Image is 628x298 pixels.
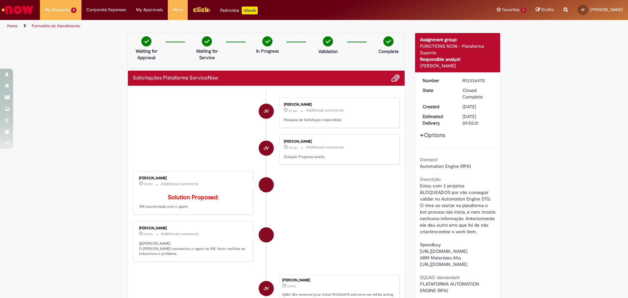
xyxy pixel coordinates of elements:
[306,145,344,150] small: Additional comments
[287,284,296,288] time: 30/07/2025 10:20:15
[133,75,218,81] h2: Solicitações Plataforma ServiceNow Ticket history
[462,113,493,126] div: [DATE] 09:02:21
[139,241,248,256] p: @[PERSON_NAME] O [PERSON_NAME] reconectou o agent na VM, favor verificar se solucionou o problema.
[590,7,623,12] span: [PERSON_NAME]
[418,77,458,84] dt: Number
[259,177,274,192] div: Caio Carvalho
[262,36,272,46] img: check-circle-green.png
[418,113,458,126] dt: Estimated Delivery
[462,103,493,110] div: 30/07/2025 10:20:15
[536,7,554,13] a: Drafts
[462,104,476,110] span: [DATE]
[391,74,400,82] button: Add attachments
[284,103,393,107] div: [PERSON_NAME]
[420,176,441,182] b: Descrição
[289,109,298,113] span: 2h ago
[242,7,258,14] p: +GenAi
[284,140,393,144] div: [PERSON_NAME]
[259,104,274,119] div: Jesse CARVALHO VILELA
[318,48,338,55] p: Validation
[420,62,496,69] div: [PERSON_NAME]
[141,36,151,46] img: check-circle-green.png
[193,5,210,14] img: click_logo_yellow_360x200.png
[420,56,496,62] div: Responsible analyst:
[284,117,393,123] p: Pesquisa de Satisfação respondida!
[136,7,163,13] span: My Approvals
[306,108,344,113] small: Additional comments
[220,7,258,14] div: Padroniza
[420,163,471,169] span: Automation Engine (RPA)
[173,7,183,13] span: More
[420,281,480,293] span: PLATAFORMA AUTOMATION ENGINE (RPA)
[1,3,34,16] img: ServiceNow
[45,7,70,13] span: My Requests
[462,87,493,100] div: Closed Complete
[71,8,77,13] span: 2
[259,227,274,242] div: Caio Carvalho
[420,274,460,280] b: SQUAD demandant
[131,48,162,61] p: Waiting for Approval
[5,20,414,32] ul: Page breadcrumbs
[289,146,298,149] time: 28/08/2025 11:09:14
[502,7,520,13] span: Favorites
[541,7,554,13] span: Drafts
[32,23,80,28] a: Formulário de Atendimento
[418,87,458,94] dt: State
[139,226,248,230] div: [PERSON_NAME]
[264,281,269,296] span: JV
[284,154,393,160] p: Solução Proposta aceita.
[202,36,212,46] img: check-circle-green.png
[139,176,248,180] div: [PERSON_NAME]
[420,157,437,163] b: Demand
[383,36,393,46] img: check-circle-green.png
[259,141,274,156] div: Jesse CARVALHO VILELA
[144,182,153,186] time: 31/07/2025 10:27:15
[418,103,458,110] dt: Created
[323,36,333,46] img: check-circle-green.png
[168,194,219,201] b: Solution Proposed:
[264,103,269,119] span: JV
[420,36,496,43] div: Assignment group:
[521,8,526,13] span: 1
[256,48,279,54] p: In Progress
[161,231,199,237] small: Additional comments
[264,140,269,156] span: JV
[462,104,476,110] time: 30/07/2025 10:20:15
[86,7,126,13] span: Corporate Expenses
[259,281,274,296] div: Jesse CARVALHO VILELA
[420,183,497,267] span: Estou com 3 projetos BLOQUEADOS por não conseguir validar no Automation Engine STG: O time ao sta...
[161,181,199,187] small: Additional comments
[420,43,496,56] div: FUNCTIONS NOW - Plataforma Suporte
[289,109,298,113] time: 28/08/2025 11:09:24
[287,284,296,288] span: [DATE]
[282,278,396,282] div: [PERSON_NAME]
[462,77,493,84] div: R13336470
[378,48,399,55] p: Complete
[191,48,223,61] p: Waiting for Service
[144,182,153,186] span: [DATE]
[139,194,248,209] p: VM reconectada com o agent.
[289,146,298,149] span: 2h ago
[581,8,585,12] span: JV
[144,232,153,236] span: [DATE]
[7,23,18,28] a: Home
